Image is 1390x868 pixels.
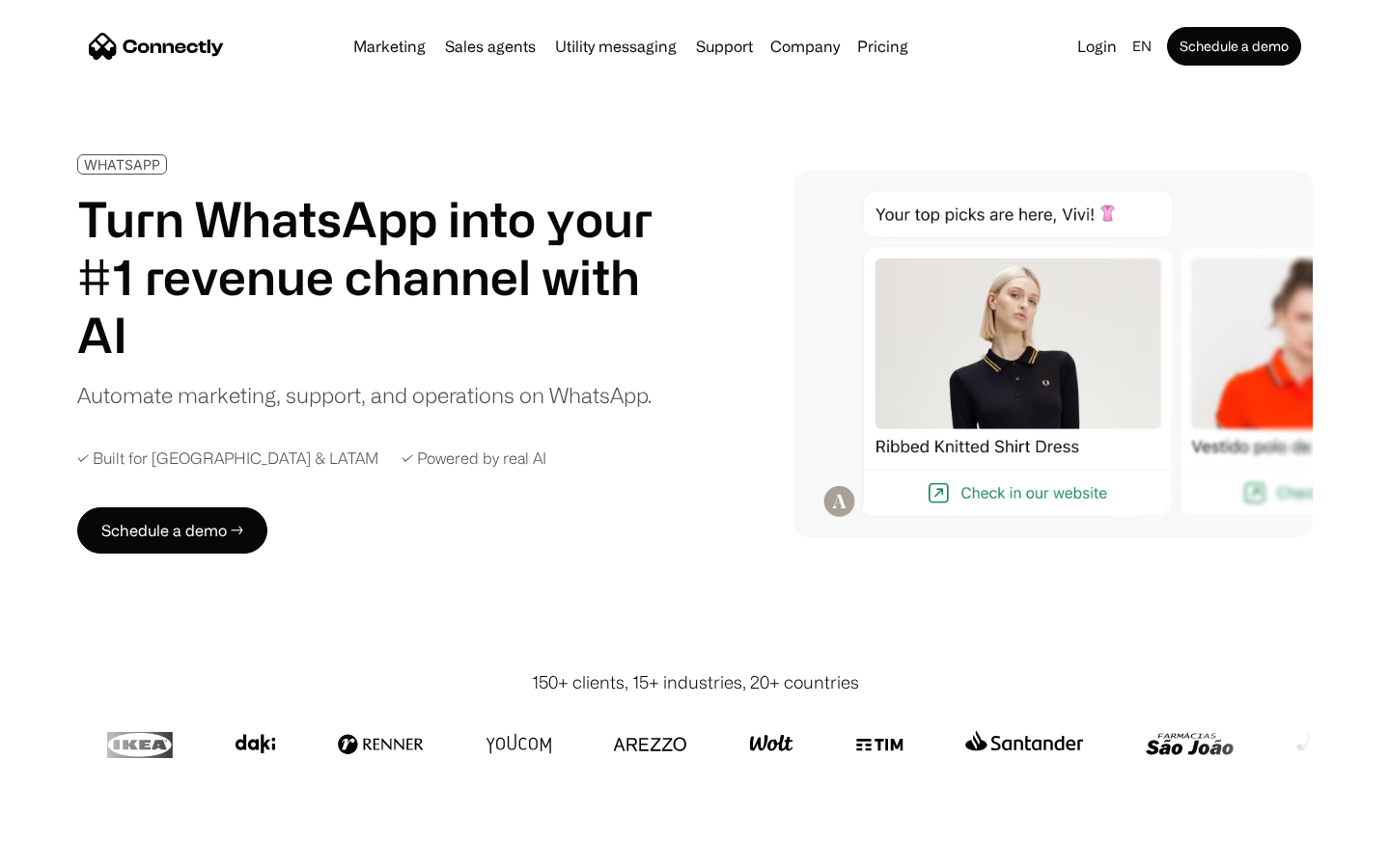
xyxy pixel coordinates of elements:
[84,157,160,172] div: WHATSAPP
[849,39,916,54] a: Pricing
[688,39,761,54] a: Support
[402,449,546,468] div: ✓ Powered by real AI
[77,507,267,554] a: Schedule a demo →
[532,669,859,695] div: 150+ clients, 15+ industries, 20+ countries
[1070,33,1125,60] a: Login
[1167,27,1301,66] a: Schedule a demo
[77,379,652,411] div: Automate marketing, support, and operations on WhatsApp.
[89,32,224,61] a: home
[1132,33,1152,60] div: en
[39,834,116,861] ul: Language list
[77,449,378,468] div: ✓ Built for [GEOGRAPHIC_DATA] & LATAM
[437,39,543,54] a: Sales agents
[1125,33,1163,60] div: en
[547,39,684,54] a: Utility messaging
[19,832,116,861] aside: Language selected: English
[77,190,676,364] h1: Turn WhatsApp into your #1 revenue channel with AI
[770,33,840,60] div: Company
[346,39,433,54] a: Marketing
[764,33,846,60] div: Company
